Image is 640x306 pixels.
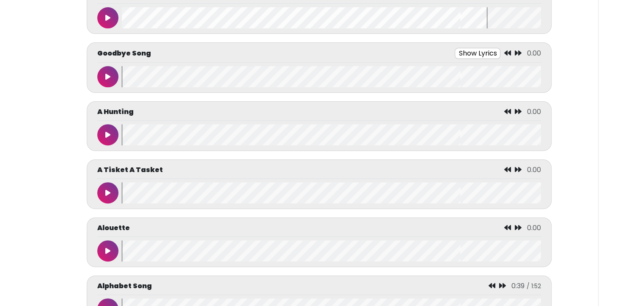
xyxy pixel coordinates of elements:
[97,107,134,117] p: A Hunting
[97,281,152,291] p: Alphabet Song
[527,107,541,117] span: 0.00
[527,223,541,233] span: 0.00
[97,48,151,58] p: Goodbye Song
[455,48,500,59] button: Show Lyrics
[527,165,541,175] span: 0.00
[97,223,130,233] p: Alouette
[511,281,525,291] span: 0:39
[97,165,163,175] p: A Tisket A Tasket
[527,282,541,290] span: / 1:52
[527,48,541,58] span: 0.00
